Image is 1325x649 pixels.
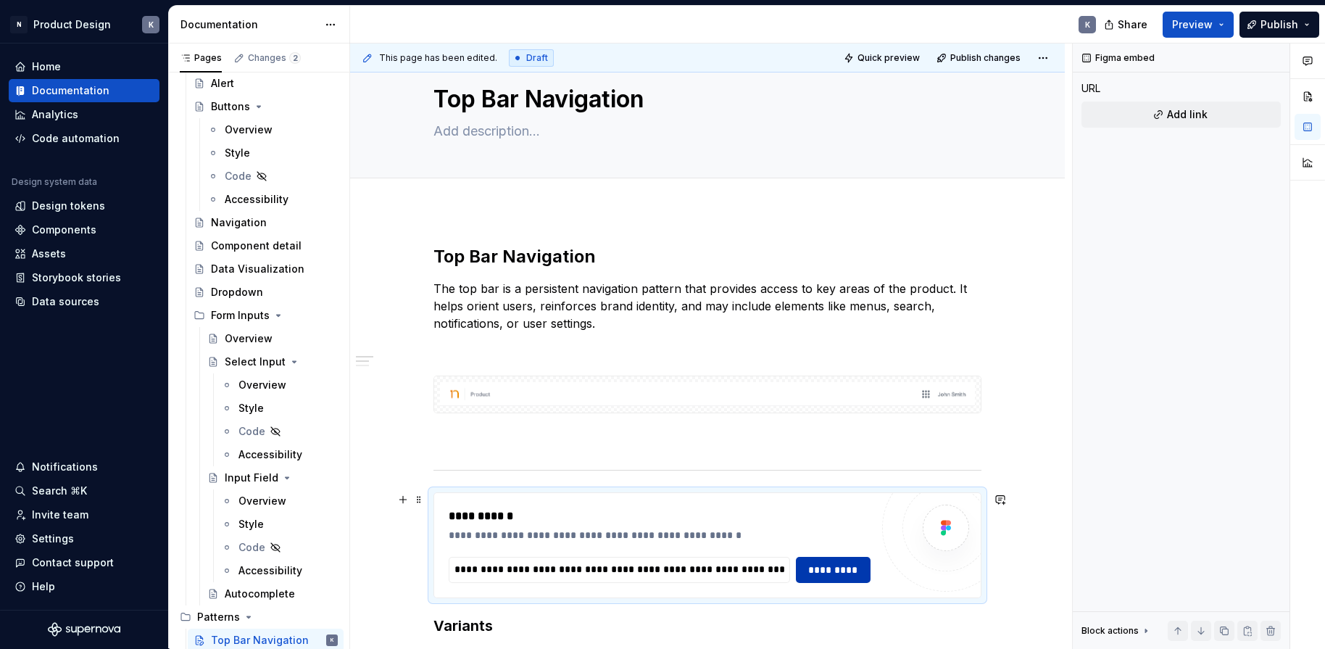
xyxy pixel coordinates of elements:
div: Patterns [197,610,240,624]
a: Style [215,397,344,420]
h3: Variants [433,616,981,636]
span: Publish changes [950,52,1021,64]
a: Select Input [202,350,344,373]
div: Block actions [1081,621,1152,641]
a: Alert [188,72,344,95]
a: Component detail [188,234,344,257]
div: Code [238,540,265,555]
button: NProduct DesignK [3,9,165,40]
div: N [10,16,28,33]
a: Components [9,218,159,241]
button: Publish [1239,12,1319,38]
a: Dropdown [188,281,344,304]
span: Draft [526,52,548,64]
div: Notifications [32,460,98,474]
span: Quick preview [857,52,920,64]
div: Accessibility [238,447,302,462]
div: Style [238,401,264,416]
a: Documentation [9,79,159,102]
div: Select Input [225,355,286,369]
div: Buttons [211,99,250,114]
button: Preview [1163,12,1234,38]
div: Overview [225,123,273,137]
div: Changes [248,52,301,64]
div: Alert [211,76,234,91]
div: Storybook stories [32,270,121,285]
a: Input Field [202,466,344,489]
div: Design system data [12,176,97,188]
a: Design tokens [9,194,159,218]
a: Invite team [9,503,159,526]
a: Settings [9,527,159,550]
div: Form Inputs [211,308,270,323]
div: Code [225,169,252,183]
div: Patterns [174,605,344,629]
div: K [149,19,154,30]
div: Dropdown [211,285,263,299]
div: Home [32,59,61,74]
div: Documentation [32,83,109,98]
div: Contact support [32,555,114,570]
a: Home [9,55,159,78]
a: Data Visualization [188,257,344,281]
div: Accessibility [225,192,288,207]
h2: Top Bar Navigation [433,245,981,268]
a: Accessibility [215,559,344,582]
div: Invite team [32,508,88,522]
button: Quick preview [839,48,926,68]
div: Form Inputs [188,304,344,327]
div: Data Visualization [211,262,304,276]
div: K [1085,19,1090,30]
div: Design tokens [32,199,105,213]
div: Components [32,223,96,237]
span: Share [1118,17,1147,32]
span: Publish [1260,17,1298,32]
a: Overview [215,489,344,513]
div: Product Design [33,17,111,32]
div: Autocomplete [225,587,295,601]
div: Overview [238,378,286,392]
div: Navigation [211,215,267,230]
a: Style [202,141,344,165]
div: Pages [180,52,222,64]
div: Code automation [32,131,120,146]
svg: Supernova Logo [48,622,120,637]
a: Assets [9,242,159,265]
a: Data sources [9,290,159,313]
div: Overview [225,331,273,346]
div: Documentation [180,17,317,32]
a: Buttons [188,95,344,118]
button: Publish changes [932,48,1027,68]
a: Code [215,536,344,559]
a: Overview [202,118,344,141]
div: Overview [238,494,286,508]
span: This page has been edited. [379,52,497,64]
button: Search ⌘K [9,479,159,503]
a: Analytics [9,103,159,126]
div: Data sources [32,294,99,309]
button: Contact support [9,551,159,574]
button: Add link [1081,102,1281,128]
a: Accessibility [202,188,344,211]
button: Share [1097,12,1157,38]
textarea: Top Bar Navigation [431,82,979,117]
div: Search ⌘K [32,484,87,498]
div: K [331,633,334,648]
a: Navigation [188,211,344,234]
div: Component detail [211,239,302,253]
div: Assets [32,247,66,261]
a: Overview [202,327,344,350]
a: Storybook stories [9,266,159,289]
a: Accessibility [215,443,344,466]
div: Style [225,146,250,160]
a: Code [215,420,344,443]
span: Preview [1172,17,1213,32]
div: Style [238,517,264,532]
a: Autocomplete [202,582,344,605]
div: Code [238,424,265,439]
p: The top bar is a persistent navigation pattern that provides access to key areas of the product. ... [433,280,981,332]
a: Code automation [9,127,159,150]
div: Help [32,579,55,594]
div: Analytics [32,107,78,122]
